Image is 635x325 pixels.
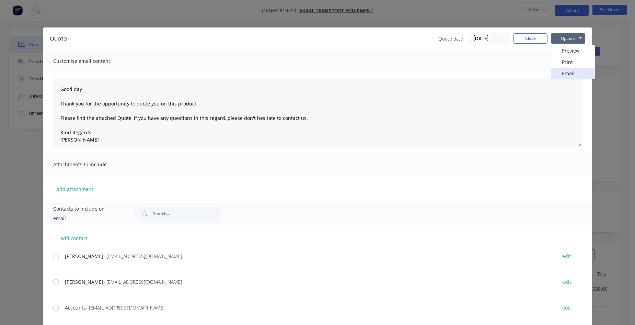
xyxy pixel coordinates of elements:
span: Accounts [65,304,86,311]
span: Quote date [438,35,463,42]
button: Close [513,33,547,44]
span: - [EMAIL_ADDRESS][DOMAIN_NAME] [86,304,164,311]
textarea: Good day Thank you for the opportunity to quote you on this product. Please find the attached Quo... [53,78,582,147]
button: add attachment [53,184,97,194]
input: Search... [153,207,221,221]
button: Preview [551,45,595,56]
span: - [EMAIL_ADDRESS][DOMAIN_NAME] [103,253,182,259]
button: Options [551,33,585,44]
span: Attachments to include [53,160,129,169]
button: edit [558,303,575,312]
button: Email [551,68,595,79]
span: [PERSON_NAME] [65,253,103,259]
button: edit [558,251,575,261]
span: [PERSON_NAME] [65,279,103,285]
button: edit [558,277,575,287]
div: Quote [50,35,67,43]
button: Print [551,56,595,68]
span: Contacts to include on email [53,204,118,223]
button: add contact [53,233,94,243]
span: - [EMAIL_ADDRESS][DOMAIN_NAME] [103,279,182,285]
span: Customise email content [53,56,129,66]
